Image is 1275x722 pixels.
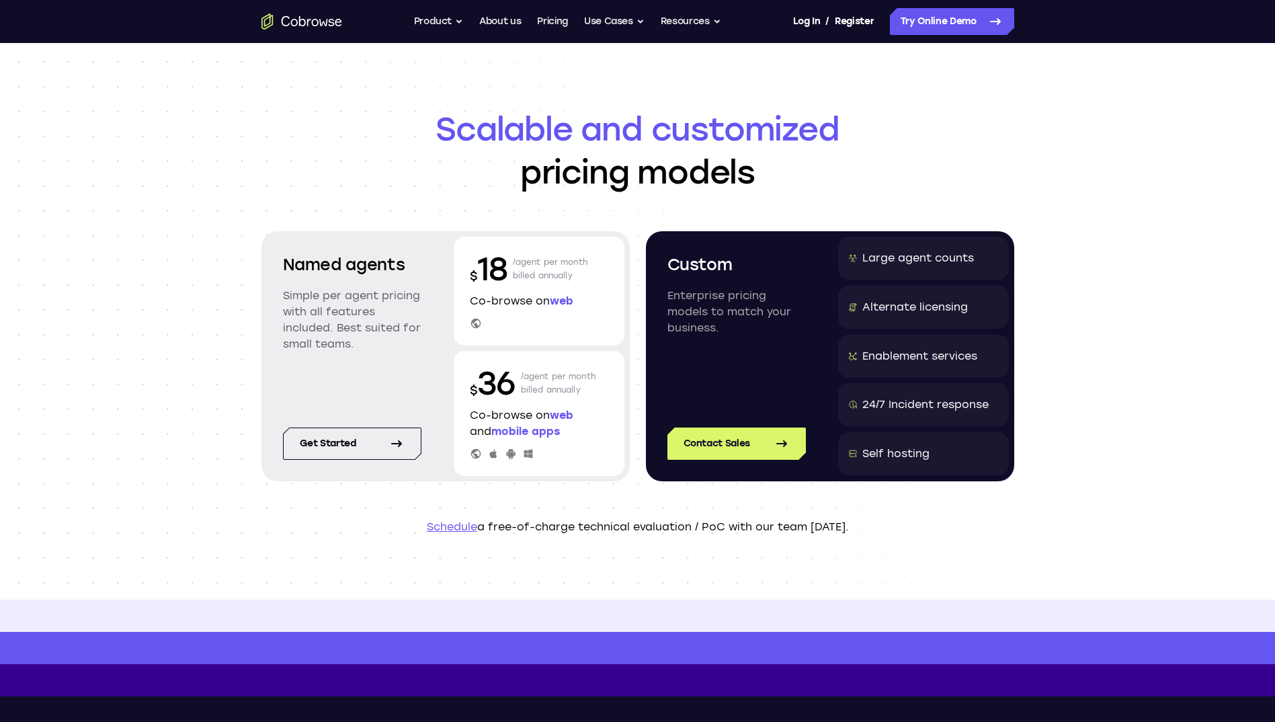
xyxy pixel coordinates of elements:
span: / [825,13,829,30]
h2: Named agents [283,253,421,277]
a: Schedule [427,520,477,533]
div: Alternate licensing [862,299,968,315]
a: Try Online Demo [890,8,1014,35]
p: /agent per month billed annually [513,247,588,290]
span: mobile apps [491,425,560,438]
div: Enablement services [862,348,977,364]
a: Pricing [537,8,568,35]
p: Simple per agent pricing with all features included. Best suited for small teams. [283,288,421,352]
p: Enterprise pricing models to match your business. [667,288,806,336]
button: Resources [661,8,721,35]
span: $ [470,383,478,398]
button: Product [414,8,464,35]
p: 36 [470,362,516,405]
p: a free-of-charge technical evaluation / PoC with our team [DATE]. [261,519,1014,535]
a: Go to the home page [261,13,342,30]
div: Large agent counts [862,250,974,266]
a: Contact Sales [667,428,806,460]
h1: pricing models [261,108,1014,194]
p: Co-browse on and [470,407,608,440]
a: Log In [793,8,820,35]
a: Register [835,8,874,35]
a: Get started [283,428,421,460]
a: About us [479,8,521,35]
span: Scalable and customized [261,108,1014,151]
div: 24/7 Incident response [862,397,989,413]
span: web [550,294,573,307]
span: $ [470,269,478,284]
span: web [550,409,573,422]
h2: Custom [667,253,806,277]
p: /agent per month billed annually [521,362,596,405]
p: 18 [470,247,507,290]
button: Use Cases [584,8,645,35]
p: Co-browse on [470,293,608,309]
div: Self hosting [862,446,930,462]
